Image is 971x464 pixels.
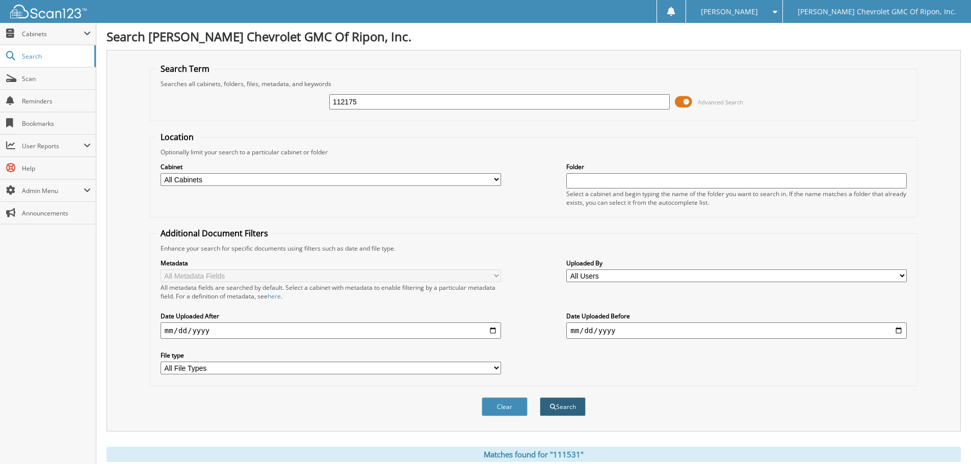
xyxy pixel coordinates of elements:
[107,447,961,462] div: Matches found for "111531"
[566,259,907,267] label: Uploaded By
[22,52,89,61] span: Search
[22,97,91,105] span: Reminders
[566,162,907,171] label: Folder
[920,415,971,464] iframe: Chat Widget
[698,98,743,106] span: Advanced Search
[268,292,281,301] a: here
[161,283,501,301] div: All metadata fields are searched by default. Select a cabinet with metadata to enable filtering b...
[701,9,758,15] span: [PERSON_NAME]
[566,189,907,207] div: Select a cabinet and begin typing the name of the folder you want to search in. If the name match...
[22,30,84,38] span: Cabinets
[161,162,501,171] label: Cabinet
[161,351,501,360] label: File type
[22,142,84,150] span: User Reports
[161,312,501,320] label: Date Uploaded After
[107,28,961,45] h1: Search [PERSON_NAME] Chevrolet GMC Of Ripon, Inc.
[155,79,912,88] div: Searches all cabinets, folders, files, metadata, and keywords
[22,74,91,83] span: Scan
[22,186,84,195] span: Admin Menu
[161,322,501,339] input: start
[22,164,91,173] span: Help
[155,63,215,74] legend: Search Term
[10,5,87,18] img: scan123-logo-white.svg
[482,397,528,416] button: Clear
[22,209,91,217] span: Announcements
[540,397,586,416] button: Search
[161,259,501,267] label: Metadata
[566,312,907,320] label: Date Uploaded Before
[155,228,273,239] legend: Additional Document Filters
[155,244,912,253] div: Enhance your search for specific documents using filters such as date and file type.
[566,322,907,339] input: end
[798,9,956,15] span: [PERSON_NAME] Chevrolet GMC Of Ripon, Inc.
[155,131,199,143] legend: Location
[22,119,91,128] span: Bookmarks
[155,148,912,156] div: Optionally limit your search to a particular cabinet or folder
